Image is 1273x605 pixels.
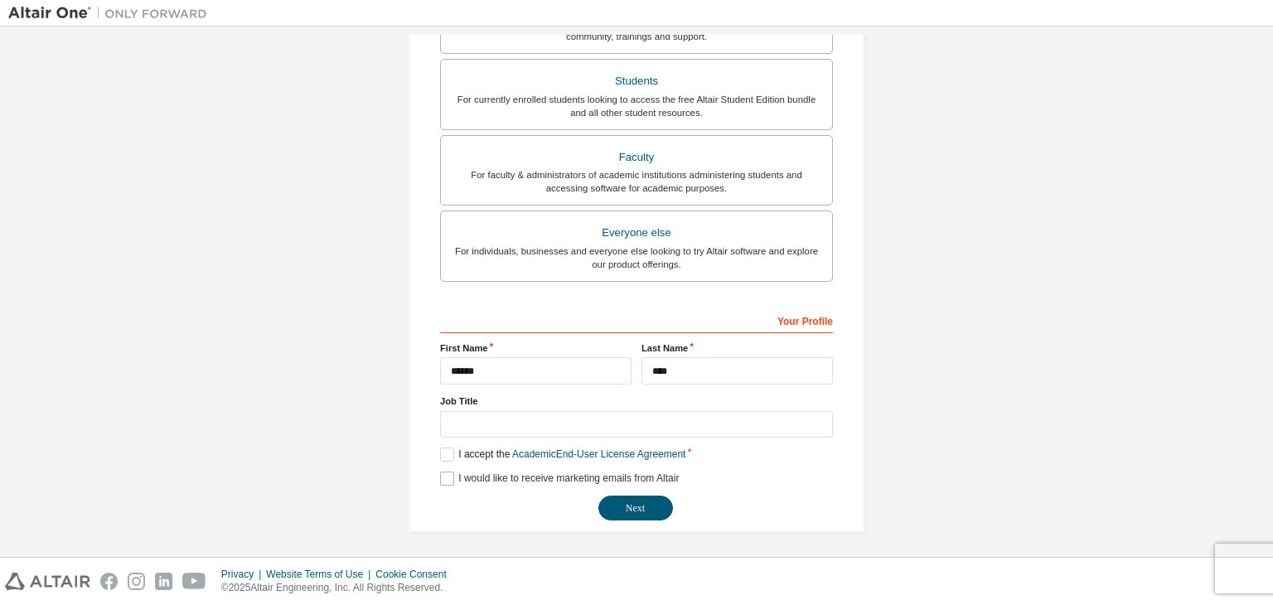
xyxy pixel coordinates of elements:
label: I accept the [440,448,685,462]
label: First Name [440,341,632,355]
label: Last Name [641,341,833,355]
p: © 2025 Altair Engineering, Inc. All Rights Reserved. [221,581,457,595]
div: Website Terms of Use [266,568,375,581]
img: linkedin.svg [155,573,172,590]
div: Everyone else [451,221,822,244]
img: instagram.svg [128,573,145,590]
a: Academic End-User License Agreement [512,448,685,460]
img: altair_logo.svg [5,573,90,590]
label: Job Title [440,394,833,408]
div: For individuals, businesses and everyone else looking to try Altair software and explore our prod... [451,244,822,271]
div: Cookie Consent [375,568,456,581]
div: Students [451,70,822,93]
div: Your Profile [440,307,833,333]
img: Altair One [8,5,215,22]
img: youtube.svg [182,573,206,590]
div: Faculty [451,146,822,169]
label: I would like to receive marketing emails from Altair [440,472,679,486]
div: Privacy [221,568,266,581]
button: Next [598,496,673,520]
div: For faculty & administrators of academic institutions administering students and accessing softwa... [451,168,822,195]
img: facebook.svg [100,573,118,590]
div: For currently enrolled students looking to access the free Altair Student Edition bundle and all ... [451,93,822,119]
